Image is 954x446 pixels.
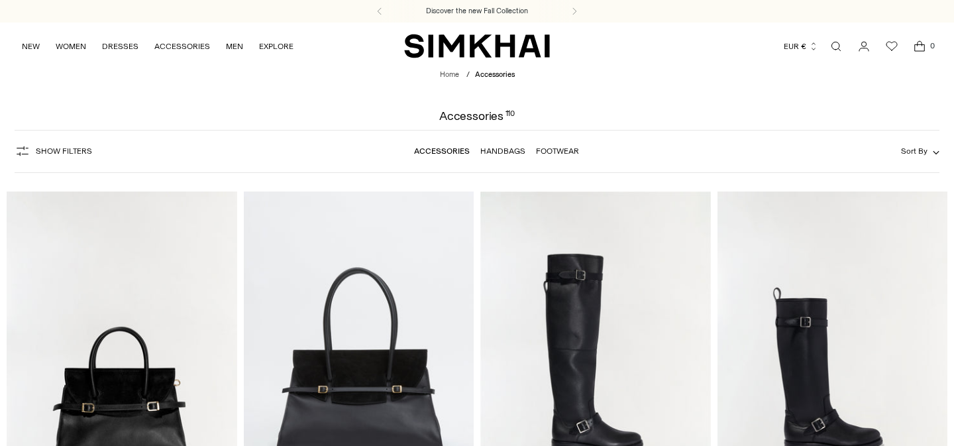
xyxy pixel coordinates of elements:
button: EUR € [784,32,818,61]
span: Accessories [475,70,515,79]
a: WOMEN [56,32,86,61]
a: NEW [22,32,40,61]
nav: Linked collections [414,137,579,165]
span: 0 [926,40,938,52]
h1: Accessories [439,110,515,122]
a: Discover the new Fall Collection [426,6,528,17]
span: Show Filters [36,146,92,156]
a: MEN [226,32,243,61]
a: Accessories [414,146,470,156]
div: / [466,70,470,81]
a: Wishlist [878,33,905,60]
button: Show Filters [15,140,92,162]
a: Go to the account page [851,33,877,60]
a: Open search modal [823,33,849,60]
button: Sort By [901,144,939,158]
nav: breadcrumbs [440,70,515,81]
span: Sort By [901,146,927,156]
div: 110 [505,110,515,122]
a: Open cart modal [906,33,933,60]
a: EXPLORE [259,32,293,61]
a: Handbags [480,146,525,156]
a: Home [440,70,459,79]
a: Footwear [536,146,579,156]
a: ACCESSORIES [154,32,210,61]
a: SIMKHAI [404,33,550,59]
a: DRESSES [102,32,138,61]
